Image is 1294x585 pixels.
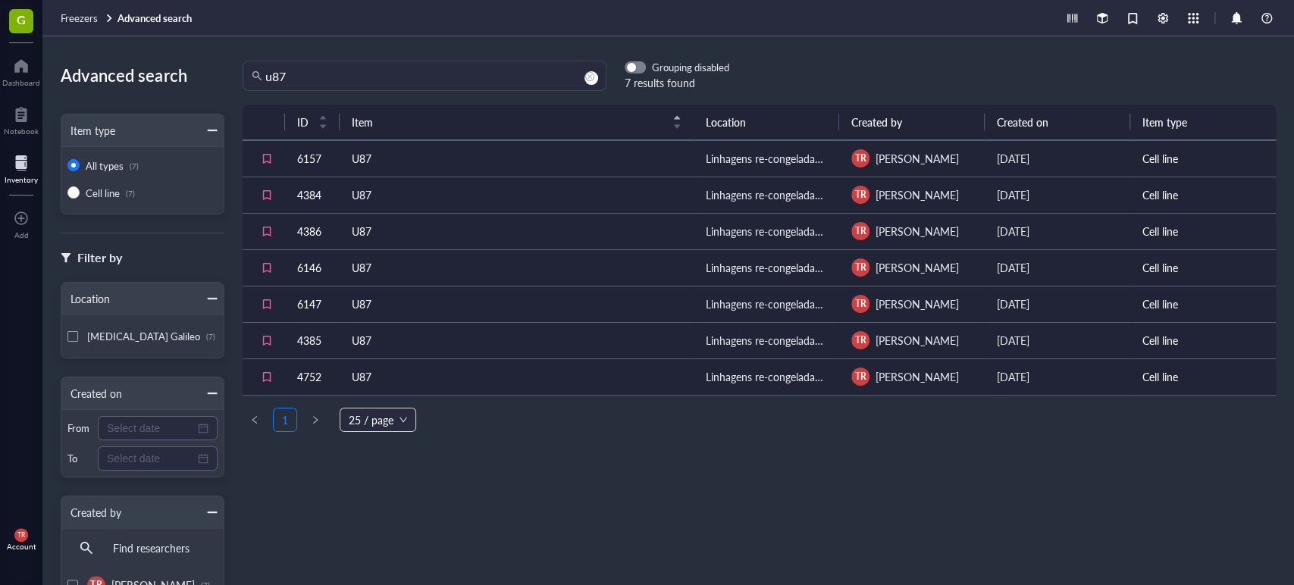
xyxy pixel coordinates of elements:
[285,286,340,322] td: 6147
[206,332,215,341] div: (7)
[14,230,29,239] div: Add
[854,370,866,383] span: TR
[839,105,985,140] th: Created by
[997,368,1118,385] div: [DATE]
[107,450,195,467] input: Select date
[86,158,124,173] span: All types
[61,385,122,402] div: Created on
[1130,177,1276,213] td: Cell line
[61,122,115,139] div: Item type
[61,11,98,25] span: Freezers
[7,542,36,551] div: Account
[4,127,39,136] div: Notebook
[340,249,694,286] td: U87
[1130,249,1276,286] td: Cell line
[985,105,1130,140] th: Created on
[86,186,120,200] span: Cell line
[854,188,866,202] span: TR
[17,531,25,539] span: TR
[5,175,38,184] div: Inventory
[876,151,959,166] span: [PERSON_NAME]
[285,105,340,140] th: ID
[87,329,200,343] span: [MEDICAL_DATA] Galileo
[706,259,827,276] div: Linhagens re-congeladas 2 - ANTHARIS
[285,322,340,358] td: 4385
[854,152,866,165] span: TR
[340,358,694,395] td: U87
[130,161,139,170] div: (7)
[876,296,959,311] span: [PERSON_NAME]
[706,368,827,385] div: Linhagens re-congeladas 1 - ANTHARIS
[876,369,959,384] span: [PERSON_NAME]
[61,11,114,25] a: Freezers
[311,415,320,424] span: right
[303,408,327,432] li: Next Page
[243,408,267,432] button: left
[706,296,827,312] div: Linhagens re-congeladas 2 - ANTHARIS
[625,74,729,91] div: 7 results found
[5,151,38,184] a: Inventory
[340,213,694,249] td: U87
[274,408,296,431] a: 1
[876,187,959,202] span: [PERSON_NAME]
[997,186,1118,203] div: [DATE]
[285,140,340,177] td: 6157
[1130,286,1276,322] td: Cell line
[107,420,195,436] input: Select date
[67,421,92,435] div: From
[77,248,122,267] div: Filter by
[2,78,40,87] div: Dashboard
[61,504,121,521] div: Created by
[706,150,827,167] div: Linhagens re-congeladas 2 - ANTHARIS
[854,224,866,238] span: TR
[340,322,694,358] td: U87
[340,286,694,322] td: U87
[340,105,694,140] th: Item
[997,259,1118,276] div: [DATE]
[303,408,327,432] button: right
[273,408,297,432] li: 1
[997,296,1118,312] div: [DATE]
[876,224,959,239] span: [PERSON_NAME]
[694,105,839,140] th: Location
[61,61,224,89] div: Advanced search
[4,102,39,136] a: Notebook
[876,260,959,275] span: [PERSON_NAME]
[1130,213,1276,249] td: Cell line
[997,223,1118,239] div: [DATE]
[17,10,26,29] span: G
[997,332,1118,349] div: [DATE]
[297,114,309,130] span: ID
[706,332,827,349] div: Linhagens re-congeladas 1 - ANTHARIS
[706,186,827,203] div: Linhagens re-congeladas 1 - ANTHARIS
[285,177,340,213] td: 4384
[854,297,866,311] span: TR
[285,358,340,395] td: 4752
[2,54,40,87] a: Dashboard
[340,408,416,432] div: Page Size
[117,11,195,25] a: Advanced search
[250,415,259,424] span: left
[349,408,407,431] span: 25 / page
[340,140,694,177] td: U87
[652,61,729,74] div: Grouping disabled
[997,150,1118,167] div: [DATE]
[1130,322,1276,358] td: Cell line
[340,177,694,213] td: U87
[61,290,110,307] div: Location
[285,213,340,249] td: 4386
[285,249,340,286] td: 6146
[876,333,959,348] span: [PERSON_NAME]
[67,452,92,465] div: To
[854,261,866,274] span: TR
[352,114,663,130] span: Item
[126,189,135,198] div: (7)
[1130,105,1276,140] th: Item type
[243,408,267,432] li: Previous Page
[854,333,866,347] span: TR
[1130,358,1276,395] td: Cell line
[706,223,827,239] div: Linhagens re-congeladas 1 - ANTHARIS
[1130,140,1276,177] td: Cell line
